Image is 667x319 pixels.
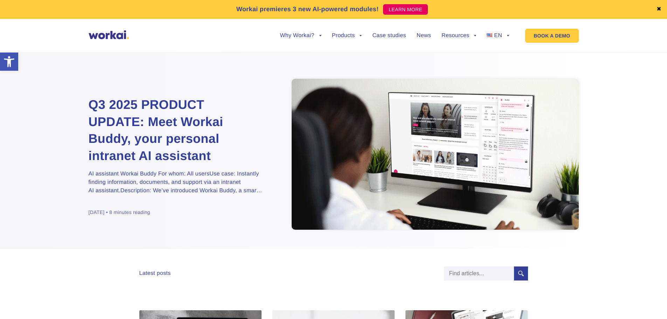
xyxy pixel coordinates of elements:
[236,5,379,14] p: Workai premieres 3 new AI-powered modules!
[89,170,264,195] p: AI assistant Workai Buddy For whom: All usersUse case: Instantly finding information, documents, ...
[332,33,362,39] a: Products
[656,7,661,12] a: ✖
[372,33,406,39] a: Case studies
[89,96,264,164] a: Q3 2025 PRODUCT UPDATE: Meet Workai Buddy, your personal intranet AI assistant
[444,266,514,280] input: Find articles...
[494,33,502,39] span: EN
[442,33,476,39] a: Resources
[89,209,150,216] div: [DATE] • 8 minutes reading
[280,33,321,39] a: Why Workai?
[383,4,428,15] a: LEARN MORE
[525,29,578,43] a: BOOK A DEMO
[417,33,431,39] a: News
[139,270,171,277] div: Latest posts
[514,266,528,280] input: Submit
[292,79,579,230] img: intranet AI assistant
